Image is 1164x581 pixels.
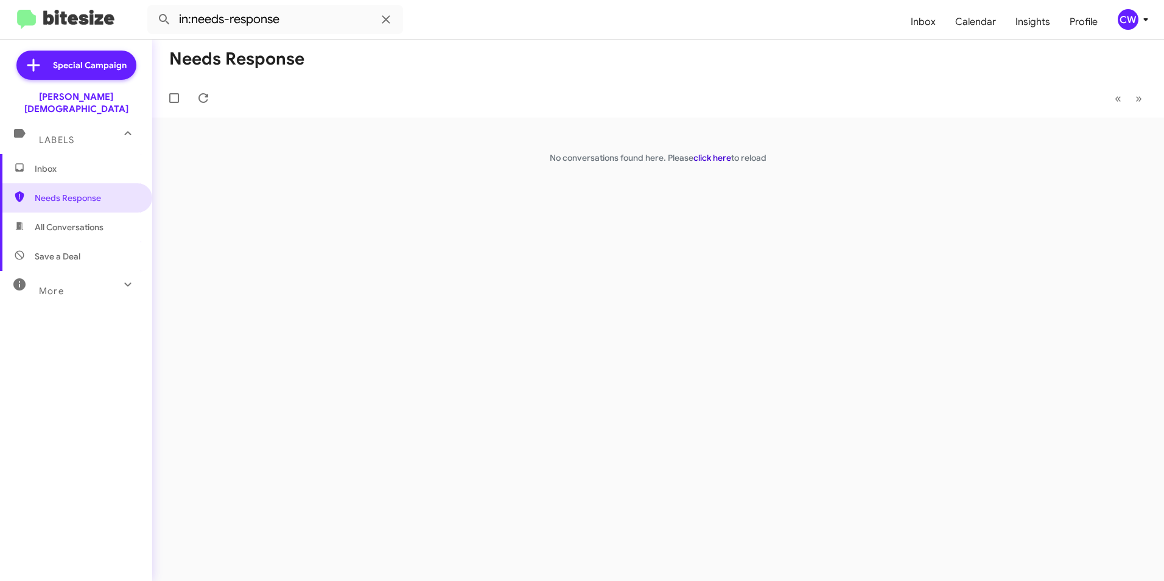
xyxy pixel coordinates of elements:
a: Inbox [901,4,945,40]
a: Profile [1060,4,1107,40]
span: Labels [39,135,74,146]
span: Inbox [35,163,138,175]
span: « [1115,91,1121,106]
a: Special Campaign [16,51,136,80]
span: More [39,286,64,297]
button: Previous [1107,86,1129,111]
h1: Needs Response [169,49,304,69]
a: Insights [1006,4,1060,40]
input: Search [147,5,403,34]
nav: Page navigation example [1108,86,1149,111]
span: Save a Deal [35,250,80,262]
button: Next [1128,86,1149,111]
a: click here [693,152,731,163]
p: No conversations found here. Please to reload [152,152,1164,164]
a: Calendar [945,4,1006,40]
button: CW [1107,9,1151,30]
span: All Conversations [35,221,103,233]
span: » [1135,91,1142,106]
div: CW [1118,9,1138,30]
span: Special Campaign [53,59,127,71]
span: Needs Response [35,192,138,204]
